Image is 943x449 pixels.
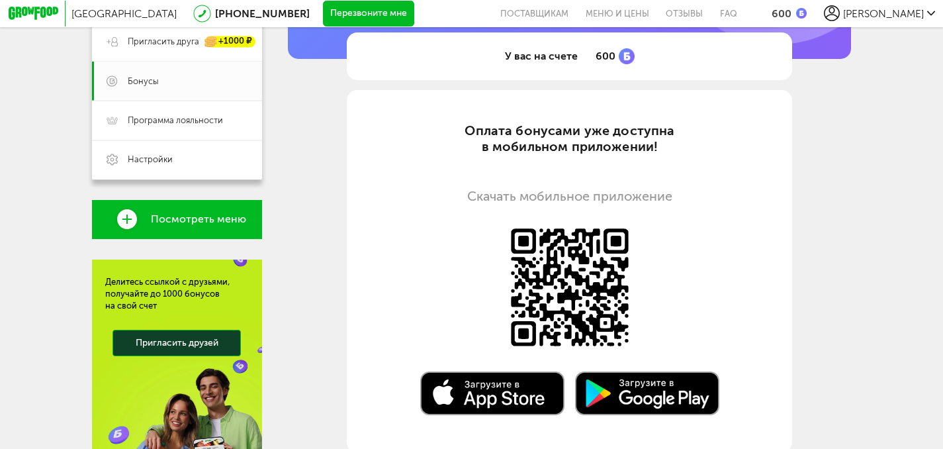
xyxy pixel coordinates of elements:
[575,371,719,415] img: Доступно в Google Play
[843,7,924,20] span: [PERSON_NAME]
[112,330,241,356] a: Пригласить друзей
[128,115,223,126] span: Программа лояльности
[380,189,760,205] div: Скачать мобильное приложение
[92,200,262,239] a: Посмотреть меню
[105,276,248,311] div: Делитесь ссылкой с друзьями, получайте до 1000 бонусов на свой счет
[596,48,615,64] span: 600
[508,225,632,350] img: Доступно в AppStore
[380,123,760,155] div: Оплата бонусами уже доступна в мобильном приложении!
[92,140,262,179] a: Настройки
[128,154,173,166] span: Настройки
[323,1,415,27] button: Перезвоните мне
[128,36,199,48] span: Пригласить друга
[772,7,791,20] div: 600
[215,7,310,20] a: [PHONE_NUMBER]
[505,48,578,64] span: У вас на счете
[92,23,262,62] a: Пригласить друга +1000 ₽
[796,8,807,19] img: bonus_b.cdccf46.png
[205,36,255,48] div: +1000 ₽
[71,7,177,20] span: [GEOGRAPHIC_DATA]
[92,62,262,101] a: Бонусы
[92,101,262,140] a: Программа лояльности
[420,371,564,415] img: Доступно в AppStore
[619,48,635,64] img: bonus_b.cdccf46.png
[151,213,246,225] span: Посмотреть меню
[128,75,159,87] span: Бонусы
